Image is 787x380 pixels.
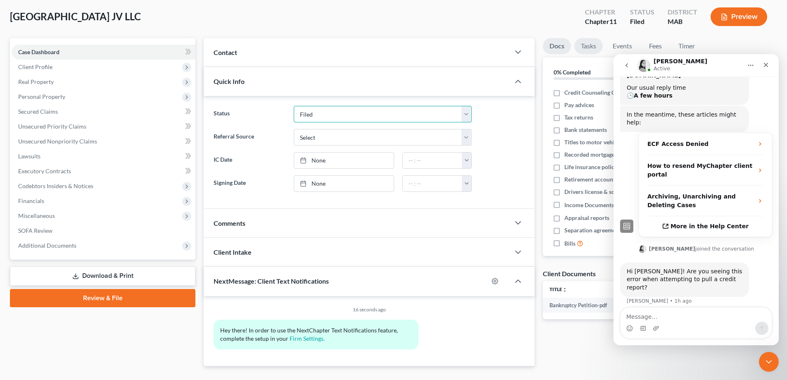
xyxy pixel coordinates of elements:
span: Client Profile [18,63,52,70]
a: Fees [642,38,668,54]
span: Bank statements [564,126,607,134]
span: Pay advices [564,101,594,109]
div: Filed [630,17,654,26]
span: Quick Info [214,77,245,85]
span: Financials [18,197,44,204]
span: Additional Documents [18,242,76,249]
span: Secured Claims [18,108,58,115]
span: 11 [609,17,617,25]
span: Miscellaneous [18,212,55,219]
a: Executory Contracts [12,164,195,179]
input: -- : -- [403,176,462,191]
span: Unsecured Nonpriority Claims [18,138,97,145]
td: Bankruptcy Petition-pdf [543,298,660,313]
div: Status [630,7,654,17]
div: 16 seconds ago [214,306,525,313]
input: -- : -- [403,153,462,168]
span: [GEOGRAPHIC_DATA] JV LLC [10,10,141,22]
label: IC Date [209,152,289,169]
a: Secured Claims [12,104,195,119]
span: Client Intake [214,248,252,256]
div: MAB [668,17,697,26]
span: Case Dashboard [18,48,59,55]
label: Referral Source [209,129,289,146]
a: SOFA Review [12,223,195,238]
span: Recorded mortgages and deeds [564,151,644,159]
a: Lawsuits [12,149,195,164]
label: Signing Date [209,175,289,192]
a: None [294,153,394,168]
a: Events [606,38,639,54]
span: SOFA Review [18,227,52,234]
a: Case Dashboard [12,45,195,60]
span: NextMessage: Client Text Notifications [214,277,329,285]
a: Docs [543,38,571,54]
a: Unsecured Nonpriority Claims [12,134,195,149]
label: Status [209,106,289,122]
div: Client Documents [543,269,596,278]
span: Contact [214,48,237,56]
div: District [668,7,697,17]
div: Chapter [585,7,617,17]
span: Real Property [18,78,54,85]
span: Income Documents [564,201,614,209]
span: Comments [214,219,245,227]
span: Unsecured Priority Claims [18,123,86,130]
span: Tax returns [564,113,593,122]
strong: 0% Completed [554,69,591,76]
button: Preview [711,7,767,26]
span: Credit Counseling Certificate [564,88,638,97]
span: Drivers license & social security card [564,188,659,196]
span: Appraisal reports [564,214,609,222]
span: Bills [564,239,575,248]
a: Unsecured Priority Claims [12,119,195,134]
span: Life insurance policies [564,163,621,171]
span: Separation agreements or decrees of divorces [564,226,681,234]
a: None [294,176,394,191]
span: Lawsuits [18,153,40,160]
span: Codebtors Insiders & Notices [18,182,93,189]
a: Tasks [574,38,603,54]
span: Personal Property [18,93,65,100]
span: Executory Contracts [18,167,71,174]
iframe: Intercom live chat [613,54,779,345]
a: Titleunfold_more [549,286,567,292]
i: unfold_more [562,287,567,292]
span: Retirement account statements [564,175,644,184]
